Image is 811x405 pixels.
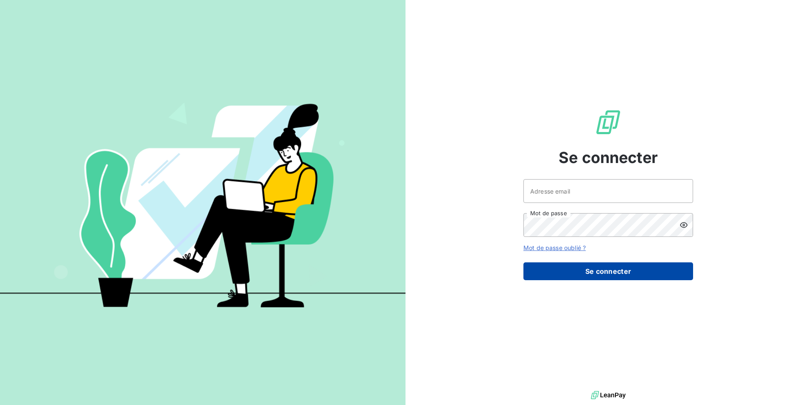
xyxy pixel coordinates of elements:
[559,146,658,169] span: Se connecter
[523,179,693,203] input: placeholder
[595,109,622,136] img: Logo LeanPay
[591,389,626,402] img: logo
[523,244,586,251] a: Mot de passe oublié ?
[523,262,693,280] button: Se connecter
